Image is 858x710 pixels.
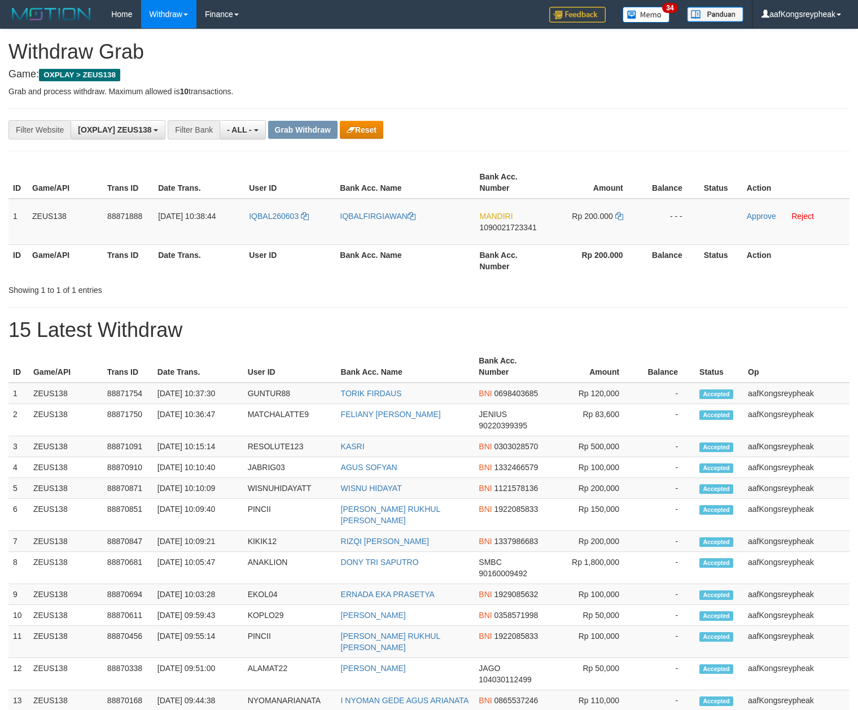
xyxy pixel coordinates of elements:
td: aafKongsreypheak [743,626,850,658]
td: [DATE] 10:10:09 [153,478,243,499]
td: - [636,626,695,658]
a: I NYOMAN GEDE AGUS ARIANATA [341,696,469,705]
td: 88870694 [103,584,153,605]
span: Copy 1090021723341 to clipboard [479,223,536,232]
td: Rp 100,000 [548,457,636,478]
span: Accepted [699,505,733,515]
td: aafKongsreypheak [743,383,850,404]
span: Accepted [699,537,733,547]
td: aafKongsreypheak [743,436,850,457]
td: 88870910 [103,457,153,478]
span: Copy 0358571998 to clipboard [494,611,539,620]
td: 88870847 [103,531,153,552]
button: - ALL - [220,120,265,139]
a: TORIK FIRDAUS [341,389,402,398]
td: 88871754 [103,383,153,404]
a: [PERSON_NAME] [341,611,406,620]
span: BNI [479,389,492,398]
th: Op [743,350,850,383]
td: [DATE] 10:05:47 [153,552,243,584]
td: 88870456 [103,626,153,658]
td: aafKongsreypheak [743,478,850,499]
td: 12 [8,658,29,690]
td: 5 [8,478,29,499]
td: [DATE] 10:37:30 [153,383,243,404]
td: [DATE] 10:09:40 [153,499,243,531]
span: JAGO [479,664,500,673]
td: - [636,605,695,626]
td: aafKongsreypheak [743,457,850,478]
td: PINCII [243,626,336,658]
td: 88870851 [103,499,153,531]
a: DONY TRI SAPUTRO [341,558,419,567]
th: Date Trans. [154,244,244,277]
td: ZEUS138 [29,584,103,605]
a: Reject [791,212,814,221]
td: JABRIG03 [243,457,336,478]
span: BNI [479,484,492,493]
button: Grab Withdraw [268,121,338,139]
span: Accepted [699,664,733,674]
td: Rp 200,000 [548,478,636,499]
p: Grab and process withdraw. Maximum allowed is transactions. [8,86,850,97]
h4: Game: [8,69,850,80]
td: ZEUS138 [29,531,103,552]
th: Status [699,244,742,277]
td: - [636,436,695,457]
td: 6 [8,499,29,531]
td: - [636,584,695,605]
span: [DATE] 10:38:44 [158,212,216,221]
span: BNI [479,505,492,514]
img: Button%20Memo.svg [623,7,670,23]
a: AGUS SOFYAN [341,463,397,472]
td: - - - [640,199,699,245]
td: EKOL04 [243,584,336,605]
h1: 15 Latest Withdraw [8,319,850,341]
td: 88870871 [103,478,153,499]
span: 34 [662,3,677,13]
th: Balance [636,350,695,383]
a: [PERSON_NAME] [341,664,406,673]
th: Game/API [28,166,103,199]
td: Rp 120,000 [548,383,636,404]
span: BNI [479,590,492,599]
span: Copy 1121578136 to clipboard [494,484,539,493]
td: [DATE] 10:10:40 [153,457,243,478]
td: Rp 100,000 [548,584,636,605]
span: Copy 1922085833 to clipboard [494,505,539,514]
strong: 10 [180,87,189,96]
td: aafKongsreypheak [743,404,850,436]
span: BNI [479,463,492,472]
td: PINCII [243,499,336,531]
th: ID [8,166,28,199]
th: Bank Acc. Number [474,350,548,383]
span: 88871888 [107,212,142,221]
span: Accepted [699,389,733,399]
td: - [636,383,695,404]
th: Status [699,166,742,199]
td: - [636,552,695,584]
td: 7 [8,531,29,552]
td: [DATE] 10:03:28 [153,584,243,605]
td: 1 [8,199,28,245]
span: BNI [479,442,492,451]
th: Game/API [28,244,103,277]
td: 1 [8,383,29,404]
td: [DATE] 09:51:00 [153,658,243,690]
h1: Withdraw Grab [8,41,850,63]
div: Showing 1 to 1 of 1 entries [8,280,349,296]
th: Amount [548,350,636,383]
span: Accepted [699,696,733,706]
button: Reset [340,121,383,139]
a: FELIANY [PERSON_NAME] [341,410,441,419]
a: IQBAL260603 [249,212,309,221]
td: ZEUS138 [29,499,103,531]
td: Rp 500,000 [548,436,636,457]
div: Filter Website [8,120,71,139]
td: - [636,478,695,499]
td: - [636,531,695,552]
td: ANAKLION [243,552,336,584]
td: RESOLUTE123 [243,436,336,457]
td: ZEUS138 [29,552,103,584]
div: Filter Bank [168,120,220,139]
